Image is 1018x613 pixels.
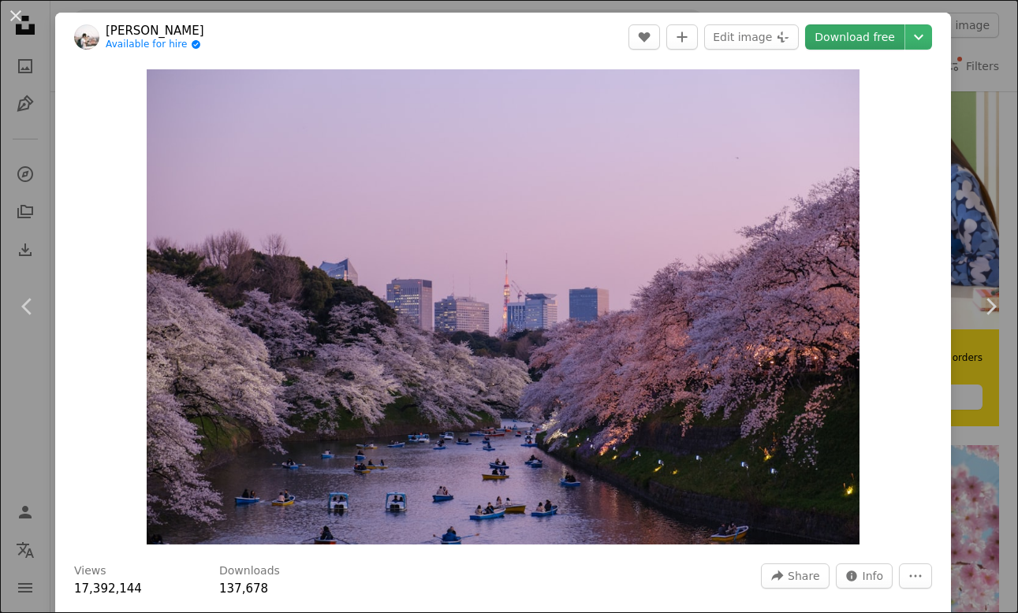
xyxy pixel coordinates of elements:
[666,24,698,50] button: Add to Collection
[74,563,106,579] h3: Views
[147,69,860,544] img: boats on body of water
[905,24,932,50] button: Choose download size
[761,563,829,589] button: Share this image
[219,563,280,579] h3: Downloads
[74,24,99,50] img: Go to Yu Kato's profile
[836,563,893,589] button: Stats about this image
[704,24,799,50] button: Edit image
[219,581,268,596] span: 137,678
[147,69,860,544] button: Zoom in on this image
[963,231,1018,382] a: Next
[74,581,142,596] span: 17,392,144
[106,39,204,51] a: Available for hire
[899,563,932,589] button: More Actions
[788,564,819,588] span: Share
[628,24,660,50] button: Like
[106,23,204,39] a: [PERSON_NAME]
[805,24,904,50] a: Download free
[863,564,884,588] span: Info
